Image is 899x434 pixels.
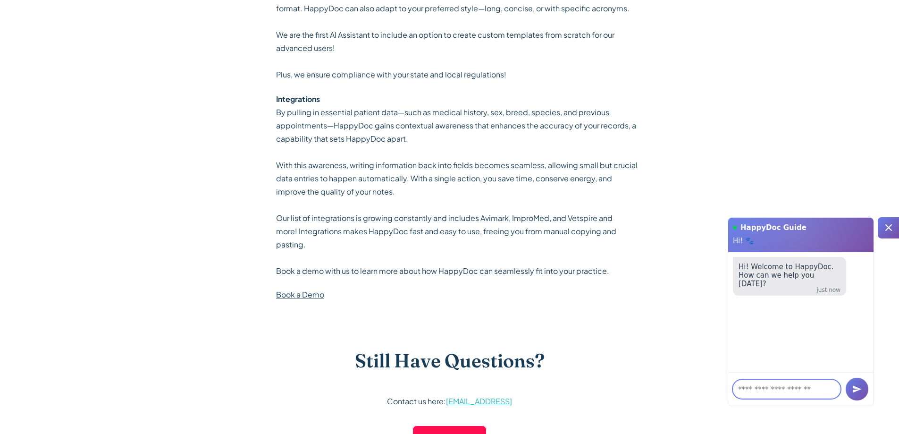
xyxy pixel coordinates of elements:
p: Contact us here: [387,395,512,408]
p: By pulling in essential patient data—such as medical history, sex, breed, species, and previous a... [276,106,639,278]
a: [EMAIL_ADDRESS] [446,396,512,406]
strong: Integrations [276,94,320,104]
h3: Still Have Questions? [355,349,545,372]
a: Book a Demo [276,289,324,299]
